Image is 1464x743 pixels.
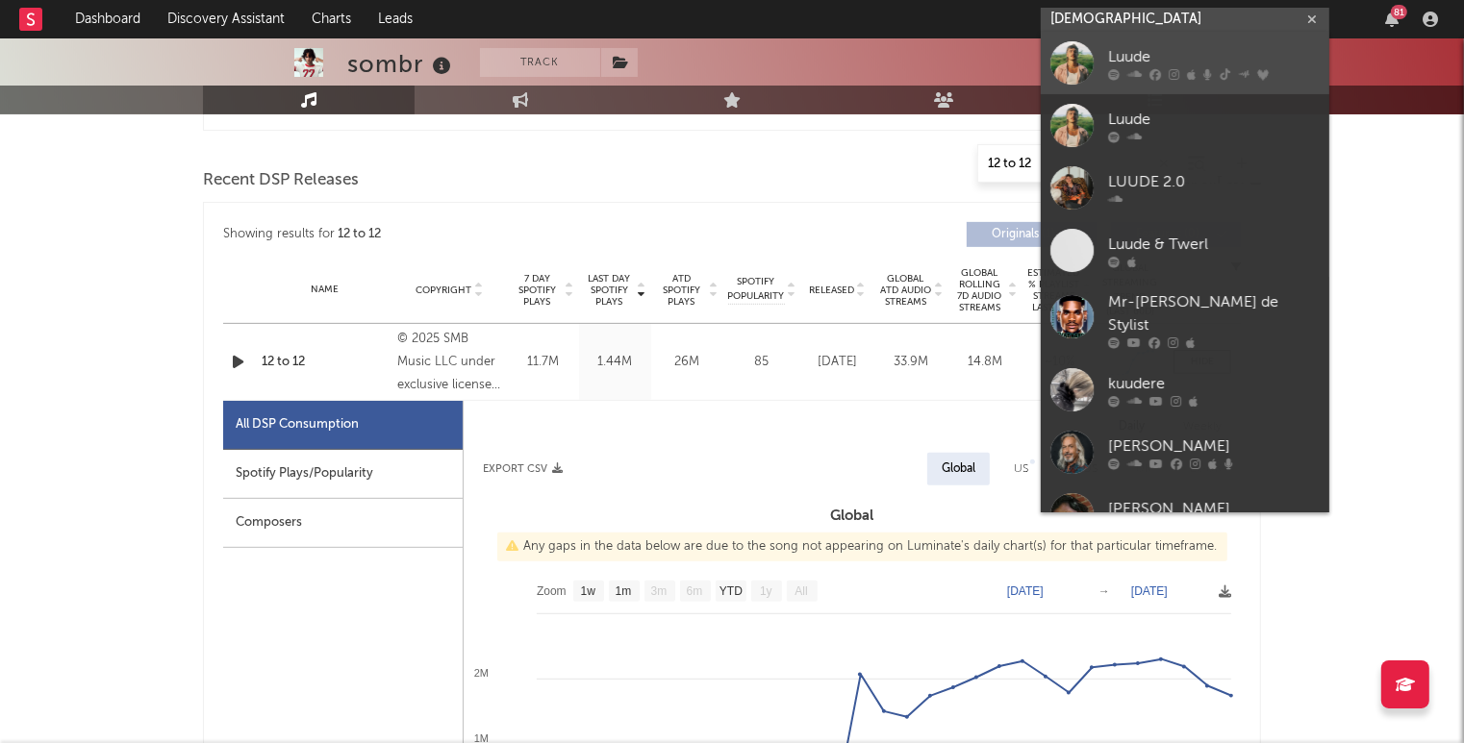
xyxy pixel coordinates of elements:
text: YTD [719,585,743,599]
button: Originals(1) [967,222,1097,247]
div: Showing results for [223,222,732,247]
a: kuudere [1041,359,1329,421]
div: Luude [1108,46,1320,69]
div: Luude & Twerl [1108,234,1320,257]
div: 14.8M [953,353,1018,372]
span: Global Rolling 7D Audio Streams [953,267,1006,313]
div: US [1014,458,1028,481]
span: Released [809,285,854,296]
span: Estimated % Playlist Streams Last Day [1027,267,1080,313]
span: Spotify Popularity [728,275,785,304]
span: ATD Spotify Plays [656,273,707,308]
div: Global [942,458,975,481]
div: 11.7M [512,353,574,372]
div: Luude [1108,109,1320,132]
a: Luude & Twerl [1041,219,1329,282]
button: Track [480,48,600,77]
input: Search for artists [1041,8,1329,32]
text: [DATE] [1131,584,1168,598]
input: Search by song name or URL [978,157,1181,172]
text: → [1098,584,1110,598]
div: 1.44M [584,353,646,372]
div: kuudere [1108,373,1320,396]
div: 33.9M [879,353,944,372]
button: 81 [1385,12,1399,27]
div: 26M [656,353,719,372]
button: Export CSV [483,463,563,475]
a: Luude [1041,94,1329,157]
text: 1w [581,585,596,599]
div: 12 to 12 [339,223,382,246]
a: 12 to 12 [262,353,388,372]
text: 1m [616,585,632,599]
span: Originals ( 1 ) [979,229,1068,240]
span: Copyright [416,285,471,296]
div: 85 [728,353,795,372]
text: 2M [474,667,489,679]
div: [PERSON_NAME] [1108,435,1320,458]
div: Spotify Plays/Popularity [223,450,463,499]
span: Last Day Spotify Plays [584,273,635,308]
a: Mr-[PERSON_NAME] de Stylist [1041,282,1329,359]
div: 81 [1391,5,1407,19]
span: Global ATD Audio Streams [879,273,932,308]
div: Mr-[PERSON_NAME] de Stylist [1108,291,1320,337]
text: 6m [687,585,703,599]
div: © 2025 SMB Music LLC under exclusive license to Warner Records Inc. [397,328,502,397]
div: sombr [347,48,456,80]
div: Any gaps in the data below are due to the song not appearing on Luminate's daily chart(s) for tha... [497,532,1227,561]
a: [PERSON_NAME] [1041,421,1329,483]
div: [DATE] [805,353,870,372]
a: [PERSON_NAME] [1041,483,1329,546]
span: 7 Day Spotify Plays [512,273,563,308]
div: Name [262,283,388,297]
div: Composers [223,499,463,548]
text: 1y [760,585,772,599]
div: All DSP Consumption [236,413,359,436]
div: [PERSON_NAME] [1108,498,1320,521]
div: LUUDE 2.0 [1108,171,1320,194]
a: Luude [1041,32,1329,94]
text: 3m [651,585,668,599]
h3: Global [464,505,1241,528]
text: [DATE] [1007,584,1044,598]
div: All DSP Consumption [223,401,463,450]
text: All [795,585,807,599]
text: Zoom [537,585,567,599]
div: ~ 10 % [1027,353,1092,372]
a: LUUDE 2.0 [1041,157,1329,219]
